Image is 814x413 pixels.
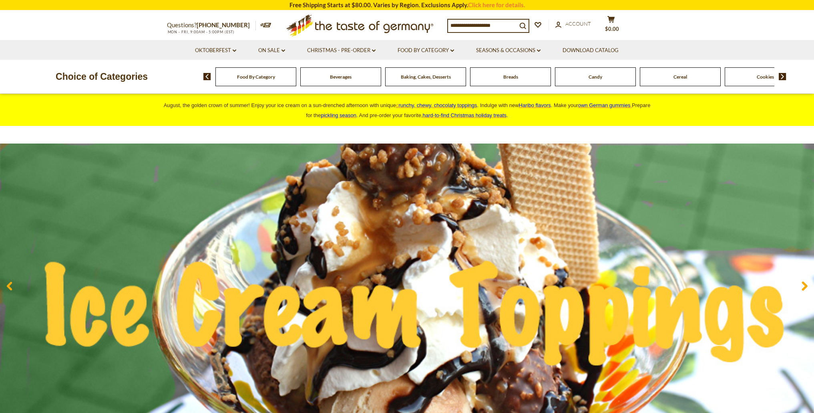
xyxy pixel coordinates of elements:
a: Click here for details. [468,1,525,8]
a: Food By Category [398,46,454,55]
a: Account [555,20,591,28]
a: [PHONE_NUMBER] [197,21,250,28]
a: crunchy, chewy, chocolaty toppings [396,102,477,108]
span: $0.00 [605,26,619,32]
span: Account [565,20,591,27]
a: hard-to-find Christmas holiday treats [423,112,507,118]
a: Cereal [673,74,687,80]
a: Download Catalog [563,46,619,55]
a: Food By Category [237,74,275,80]
button: $0.00 [599,16,623,36]
a: Beverages [330,74,352,80]
img: next arrow [779,73,786,80]
span: MON - FRI, 9:00AM - 5:00PM (EST) [167,30,235,34]
span: runchy, chewy, chocolaty toppings [398,102,477,108]
a: Cookies [757,74,774,80]
span: own German gummies [578,102,631,108]
a: Haribo flavors [519,102,551,108]
a: Christmas - PRE-ORDER [307,46,376,55]
a: Oktoberfest [195,46,236,55]
a: pickling season [321,112,356,118]
span: . [423,112,508,118]
p: Questions? [167,20,256,30]
a: On Sale [258,46,285,55]
span: August, the golden crown of summer! Enjoy your ice cream on a sun-drenched afternoon with unique ... [164,102,651,118]
a: own German gummies. [578,102,632,108]
a: Candy [589,74,602,80]
img: previous arrow [203,73,211,80]
a: Baking, Cakes, Desserts [401,74,451,80]
a: Seasons & Occasions [476,46,541,55]
a: Breads [503,74,518,80]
